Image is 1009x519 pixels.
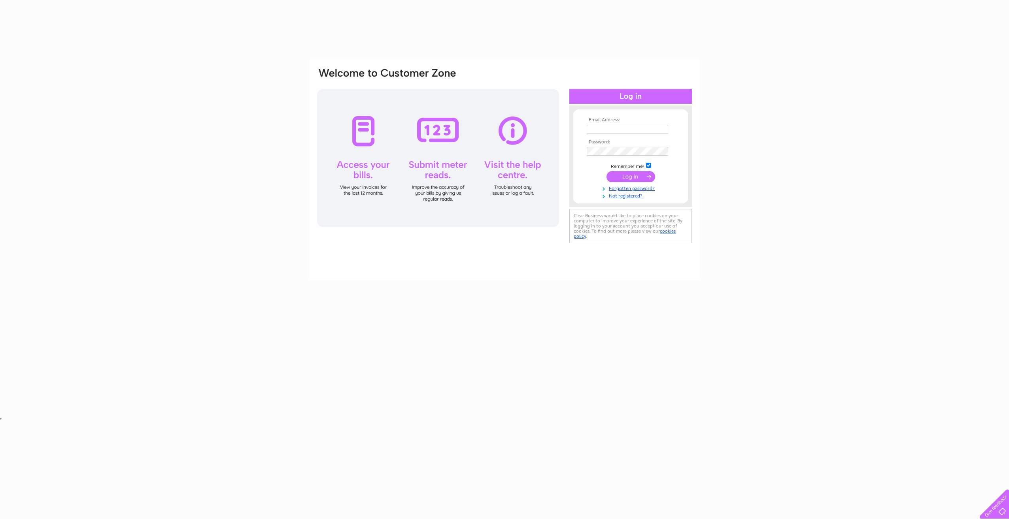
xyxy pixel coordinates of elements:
[585,162,676,169] td: Remember me?
[587,184,676,192] a: Forgotten password?
[585,117,676,123] th: Email Address:
[569,209,692,243] div: Clear Business would like to place cookies on your computer to improve your experience of the sit...
[585,139,676,145] th: Password:
[574,228,676,239] a: cookies policy
[607,171,655,182] input: Submit
[587,192,676,199] a: Not registered?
